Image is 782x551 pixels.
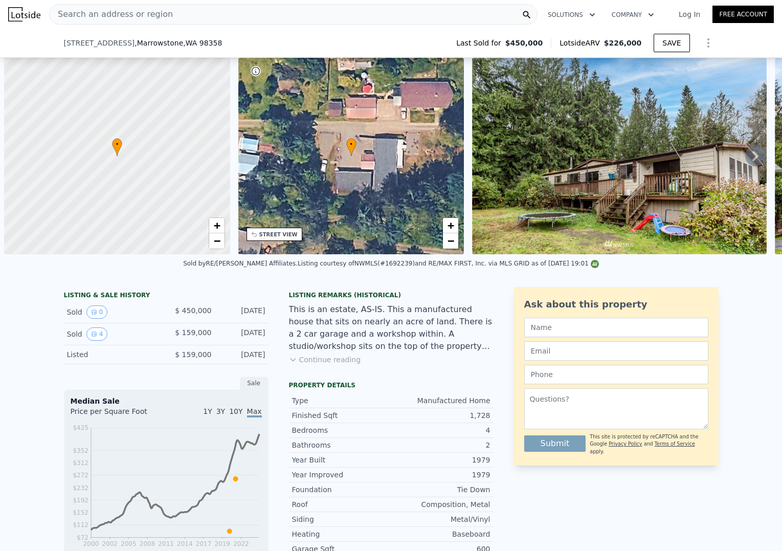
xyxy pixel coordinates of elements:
tspan: $112 [73,521,88,528]
span: $ 159,000 [175,328,211,337]
div: 1,728 [391,410,490,421]
tspan: $352 [73,447,88,454]
tspan: 2014 [177,540,193,547]
a: Terms of Service [655,441,695,447]
div: Ask about this property [524,297,708,312]
tspan: $192 [73,497,88,504]
button: View historical data [86,305,108,319]
div: Listing Remarks (Historical) [289,291,494,299]
a: Zoom out [209,233,225,249]
span: Last Sold for [456,38,505,48]
span: + [448,219,454,232]
tspan: 2008 [139,540,155,547]
tspan: $152 [73,509,88,516]
tspan: $72 [77,534,88,541]
tspan: 2002 [102,540,118,547]
button: Company [604,6,662,24]
button: View historical data [86,327,108,341]
span: 3Y [216,407,225,415]
div: • [112,138,122,156]
tspan: 2017 [195,540,211,547]
tspan: $312 [73,459,88,467]
div: [DATE] [220,305,265,319]
span: [STREET_ADDRESS] [64,38,135,48]
div: Composition, Metal [391,499,490,510]
a: Free Account [712,6,774,23]
a: Zoom in [209,218,225,233]
img: Sale: 113582722 Parcel: 102882642 [472,58,767,254]
div: Bathrooms [292,440,391,450]
div: Sold by RE/[PERSON_NAME] Affiliates . [183,260,298,267]
a: Log In [666,9,712,19]
div: Sold [67,327,158,341]
div: Year Improved [292,470,391,480]
span: Lotside ARV [560,38,604,48]
div: Type [292,395,391,406]
div: • [346,138,356,156]
span: − [448,234,454,247]
div: Listed [67,349,158,360]
span: $ 159,000 [175,350,211,359]
button: Solutions [540,6,604,24]
input: Phone [524,365,708,384]
div: STREET VIEW [259,231,298,238]
tspan: 2022 [233,540,249,547]
div: 1979 [391,455,490,465]
span: Search an address or region [50,8,173,20]
div: Year Built [292,455,391,465]
div: Roof [292,499,391,510]
span: • [346,140,356,149]
span: 1Y [203,407,212,415]
span: , WA 98358 [183,39,222,47]
div: Metal/Vinyl [391,514,490,524]
span: $ 450,000 [175,306,211,315]
span: Max [247,407,262,417]
div: Median Sale [71,396,262,406]
button: Submit [524,435,586,452]
div: [DATE] [220,349,265,360]
div: LISTING & SALE HISTORY [64,291,269,301]
div: Baseboard [391,529,490,539]
div: Finished Sqft [292,410,391,421]
span: $450,000 [505,38,543,48]
button: Continue reading [289,355,361,365]
tspan: 2019 [214,540,230,547]
span: , Marrowstone [135,38,222,48]
div: Tie Down [391,484,490,495]
input: Name [524,318,708,337]
span: + [213,219,220,232]
div: 2 [391,440,490,450]
tspan: 2000 [83,540,99,547]
div: Sale [240,377,269,390]
div: [DATE] [220,327,265,341]
div: Bedrooms [292,425,391,435]
a: Zoom out [443,233,458,249]
span: 10Y [229,407,242,415]
div: Listing courtesy of NWMLS (#1692239) and RE/MAX FIRST, Inc. via MLS GRID as of [DATE] 19:01 [298,260,599,267]
div: 1979 [391,470,490,480]
img: NWMLS Logo [591,260,599,268]
img: Lotside [8,7,40,21]
tspan: 2011 [158,540,174,547]
a: Zoom in [443,218,458,233]
div: 4 [391,425,490,435]
tspan: 2005 [121,540,137,547]
button: SAVE [654,34,689,52]
tspan: $425 [73,424,88,431]
button: Show Options [698,33,719,53]
div: Property details [289,381,494,389]
div: Price per Square Foot [71,406,166,423]
div: Sold [67,305,158,319]
a: Privacy Policy [609,441,642,447]
div: Siding [292,514,391,524]
tspan: $232 [73,484,88,492]
div: Manufactured Home [391,395,490,406]
div: Heating [292,529,391,539]
span: • [112,140,122,149]
span: $226,000 [604,39,642,47]
div: This site is protected by reCAPTCHA and the Google and apply. [590,433,708,455]
span: − [213,234,220,247]
div: This is an estate, AS-IS. This a manufactured house that sits on nearly an acre of land. There is... [289,303,494,352]
div: Foundation [292,484,391,495]
tspan: $272 [73,472,88,479]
